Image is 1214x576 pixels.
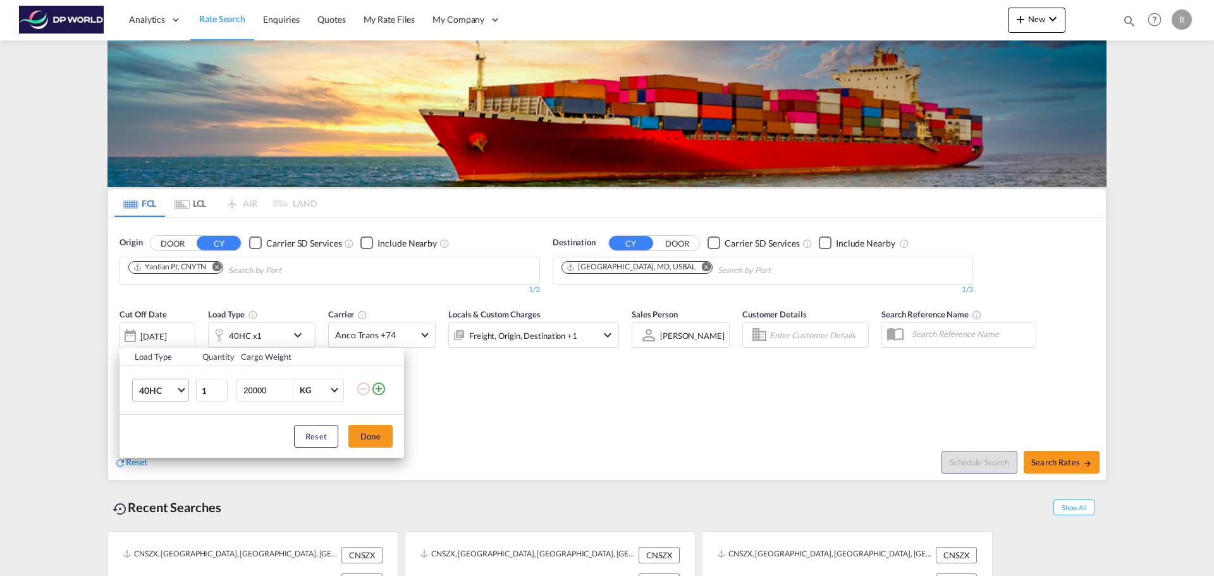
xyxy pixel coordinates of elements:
[139,384,176,397] span: 40HC
[241,351,348,362] div: Cargo Weight
[120,348,195,366] th: Load Type
[356,381,371,396] md-icon: icon-minus-circle-outline
[294,425,338,448] button: Reset
[195,348,234,366] th: Quantity
[300,385,311,395] div: KG
[242,379,293,401] input: Enter Weight
[196,379,228,401] input: Qty
[371,381,386,396] md-icon: icon-plus-circle-outline
[132,379,189,401] md-select: Choose: 40HC
[348,425,393,448] button: Done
